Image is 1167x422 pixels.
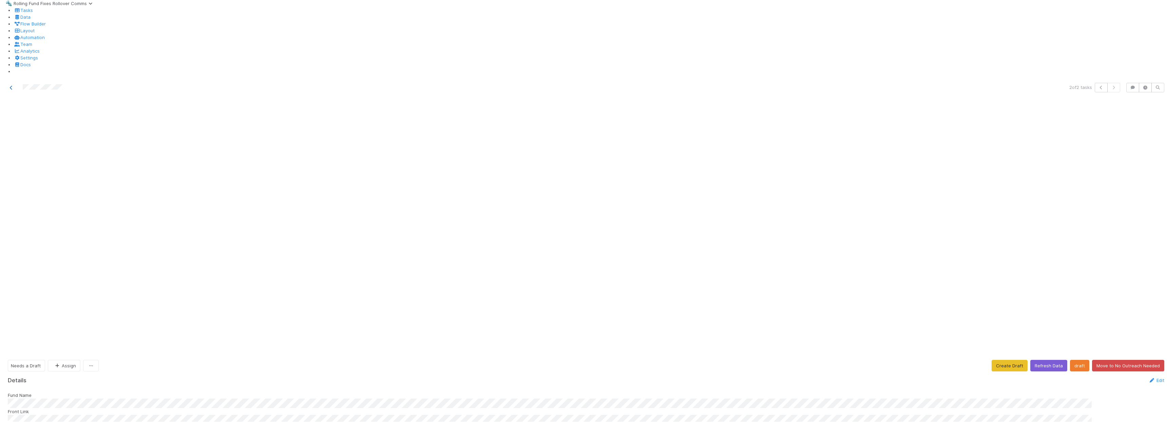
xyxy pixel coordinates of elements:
a: Settings [14,55,38,60]
button: Needs a Draft [8,360,45,371]
a: Edit [1148,378,1164,383]
a: Data [14,14,31,20]
a: Analytics [14,48,40,54]
button: Refresh Data [1030,360,1067,371]
a: Automation [14,35,45,40]
a: Team [14,41,32,47]
a: Tasks [14,7,33,13]
button: Assign [48,360,80,371]
span: Rolling Fund Fixes Rollover Comms [14,1,95,6]
span: 2 of 2 tasks [1069,84,1092,91]
a: Layout [14,28,35,33]
button: Move to No Outreach Needed [1092,360,1164,371]
h5: Details [8,377,26,384]
span: 🔩 [5,0,12,6]
a: Flow Builder [14,21,46,26]
div: Fund Name [8,392,1164,399]
span: Needs a Draft [11,363,41,368]
button: draft [1070,360,1089,371]
div: Front Link [8,408,1164,415]
button: Create Draft [992,360,1028,371]
a: Docs [14,62,31,67]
